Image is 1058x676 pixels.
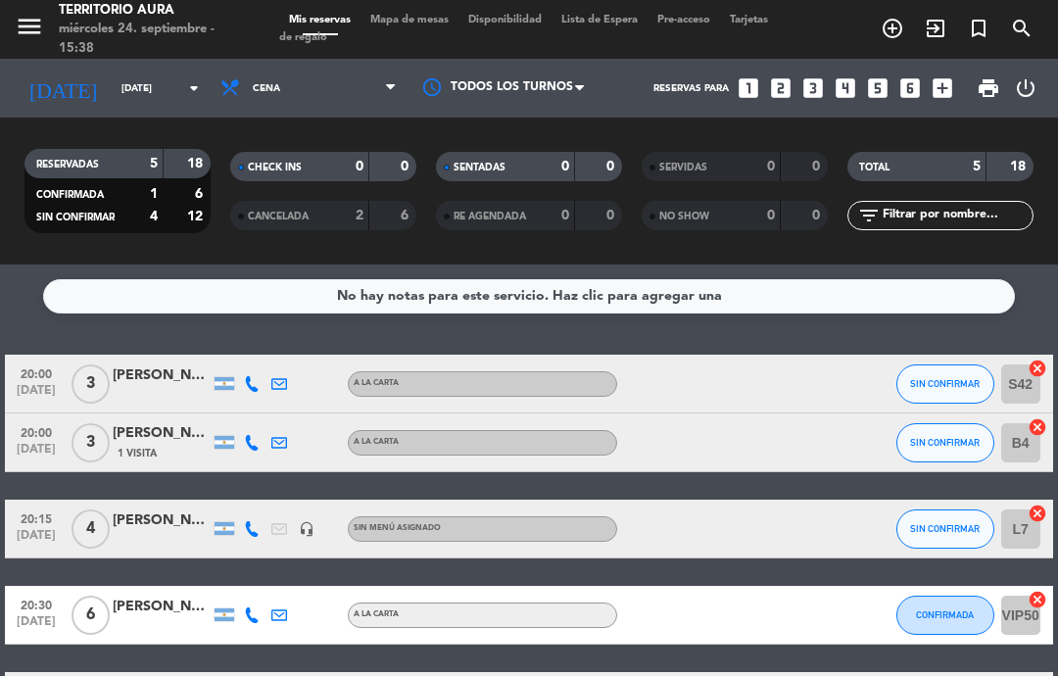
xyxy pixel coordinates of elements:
span: A LA CARTA [354,610,399,618]
span: 6 [72,596,110,635]
strong: 18 [1010,160,1030,173]
span: WALK IN [914,12,957,45]
span: RE AGENDADA [454,212,526,221]
i: exit_to_app [924,17,947,40]
span: Pre-acceso [648,15,720,25]
span: Disponibilidad [458,15,552,25]
span: A LA CARTA [354,438,399,446]
strong: 0 [356,160,363,173]
strong: 0 [767,209,775,222]
i: add_circle_outline [881,17,904,40]
span: Reserva especial [957,12,1000,45]
i: looks_4 [833,75,858,101]
span: SIN CONFIRMAR [36,213,115,222]
span: 20:30 [12,593,61,615]
span: SIN CONFIRMAR [910,523,980,534]
i: cancel [1028,590,1047,609]
i: cancel [1028,504,1047,523]
span: 20:15 [12,507,61,529]
span: TOTAL [859,163,890,172]
button: CONFIRMADA [896,596,994,635]
span: RESERVADAS [36,160,99,169]
span: CHECK INS [248,163,302,172]
span: Lista de Espera [552,15,648,25]
span: NO SHOW [659,212,709,221]
input: Filtrar por nombre... [881,205,1033,226]
i: looks_6 [897,75,923,101]
strong: 4 [150,210,158,223]
span: 4 [72,509,110,549]
span: SERVIDAS [659,163,707,172]
strong: 5 [150,157,158,170]
div: LOG OUT [1008,59,1043,118]
span: RESERVAR MESA [871,12,914,45]
strong: 0 [401,160,412,173]
strong: 0 [767,160,775,173]
div: [PERSON_NAME] [113,364,211,387]
div: TERRITORIO AURA [59,1,250,21]
i: looks_one [736,75,761,101]
div: No hay notas para este servicio. Haz clic para agregar una [337,285,722,308]
i: menu [15,12,44,41]
i: add_box [930,75,955,101]
button: menu [15,12,44,48]
i: search [1010,17,1034,40]
strong: 0 [606,160,618,173]
strong: 1 [150,187,158,201]
i: turned_in_not [967,17,990,40]
span: print [977,76,1000,100]
i: [DATE] [15,68,112,109]
span: CANCELADA [248,212,309,221]
strong: 12 [187,210,207,223]
span: [DATE] [12,443,61,465]
span: SENTADAS [454,163,505,172]
span: [DATE] [12,615,61,638]
div: miércoles 24. septiembre - 15:38 [59,20,250,58]
i: headset_mic [299,521,314,537]
strong: 6 [401,209,412,222]
i: arrow_drop_down [182,76,206,100]
strong: 2 [356,209,363,222]
i: cancel [1028,359,1047,378]
span: BUSCAR [1000,12,1043,45]
span: Sin menú asignado [354,524,441,532]
span: CONFIRMADA [36,190,104,200]
span: [DATE] [12,384,61,407]
i: looks_two [768,75,793,101]
div: [PERSON_NAME] [113,596,211,618]
span: 20:00 [12,362,61,384]
button: SIN CONFIRMAR [896,364,994,404]
i: filter_list [857,204,881,227]
span: 20:00 [12,420,61,443]
div: [PERSON_NAME] [113,422,211,445]
span: [DATE] [12,529,61,552]
span: CONFIRMADA [916,609,974,620]
div: [PERSON_NAME] [113,509,211,532]
button: SIN CONFIRMAR [896,509,994,549]
strong: 18 [187,157,207,170]
span: Reservas para [653,83,729,94]
strong: 5 [973,160,981,173]
span: A LA CARTA [354,379,399,387]
strong: 0 [812,209,824,222]
i: cancel [1028,417,1047,437]
strong: 0 [606,209,618,222]
strong: 6 [195,187,207,201]
span: 3 [72,364,110,404]
strong: 0 [812,160,824,173]
i: looks_3 [800,75,826,101]
span: Mapa de mesas [361,15,458,25]
span: SIN CONFIRMAR [910,437,980,448]
button: SIN CONFIRMAR [896,423,994,462]
i: power_settings_new [1014,76,1037,100]
span: Mis reservas [279,15,361,25]
span: 3 [72,423,110,462]
strong: 0 [561,160,569,173]
span: 1 Visita [118,446,157,461]
strong: 0 [561,209,569,222]
span: SIN CONFIRMAR [910,378,980,389]
i: looks_5 [865,75,890,101]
